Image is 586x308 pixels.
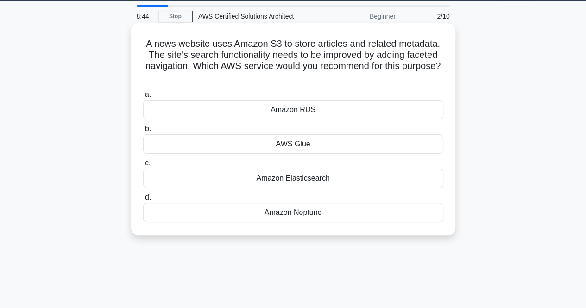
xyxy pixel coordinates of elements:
[145,90,151,98] span: a.
[143,134,443,154] div: AWS Glue
[320,7,401,25] div: Beginner
[143,169,443,188] div: Amazon Elasticsearch
[145,159,151,167] span: c.
[158,11,193,22] a: Stop
[401,7,455,25] div: 2/10
[193,7,320,25] div: AWS Certified Solutions Architect
[143,203,443,222] div: Amazon Neptune
[145,125,151,132] span: b.
[131,7,158,25] div: 8:44
[145,193,151,201] span: d.
[143,100,443,119] div: Amazon RDS
[142,38,444,83] h5: A news website uses Amazon S3 to store articles and related metadata. The site's search functiona...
